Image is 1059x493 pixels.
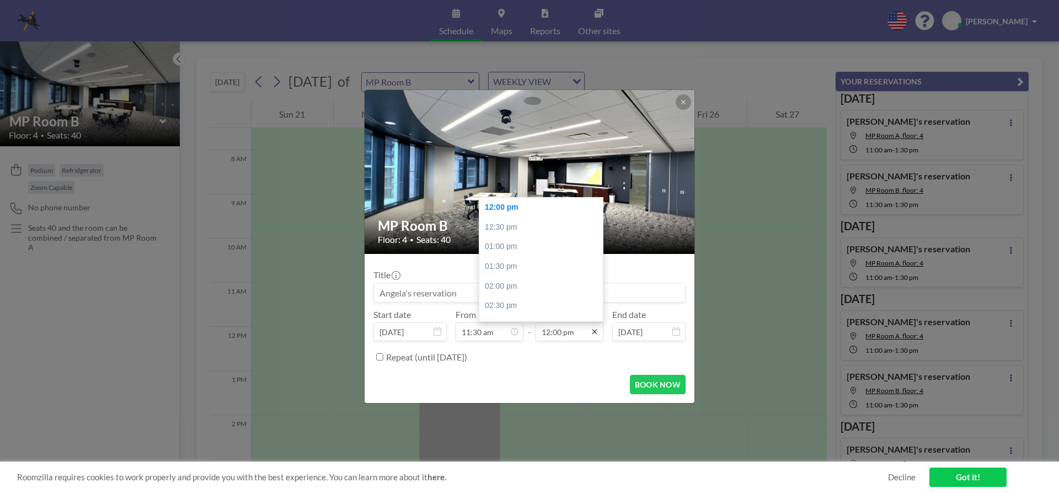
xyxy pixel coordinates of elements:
[929,468,1007,487] a: Got it!
[373,269,399,280] label: Title
[427,472,446,482] a: here.
[479,277,608,296] div: 02:00 pm
[410,236,414,244] span: •
[378,234,407,245] span: Floor: 4
[378,218,682,234] h2: MP Room B
[373,309,411,320] label: Start date
[456,309,476,320] label: From
[479,218,608,237] div: 12:30 pm
[365,47,696,296] img: 537.JPEG
[528,313,531,337] span: -
[479,296,608,316] div: 02:30 pm
[479,198,608,218] div: 12:00 pm
[386,352,467,363] label: Repeat (until [DATE])
[17,472,888,483] span: Roomzilla requires cookies to work properly and provide you with the best experience. You can lea...
[479,257,608,277] div: 01:30 pm
[479,316,608,336] div: 03:00 pm
[888,472,916,483] a: Decline
[416,234,451,245] span: Seats: 40
[630,375,686,394] button: BOOK NOW
[479,237,608,257] div: 01:00 pm
[612,309,646,320] label: End date
[374,283,685,302] input: Angela's reservation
